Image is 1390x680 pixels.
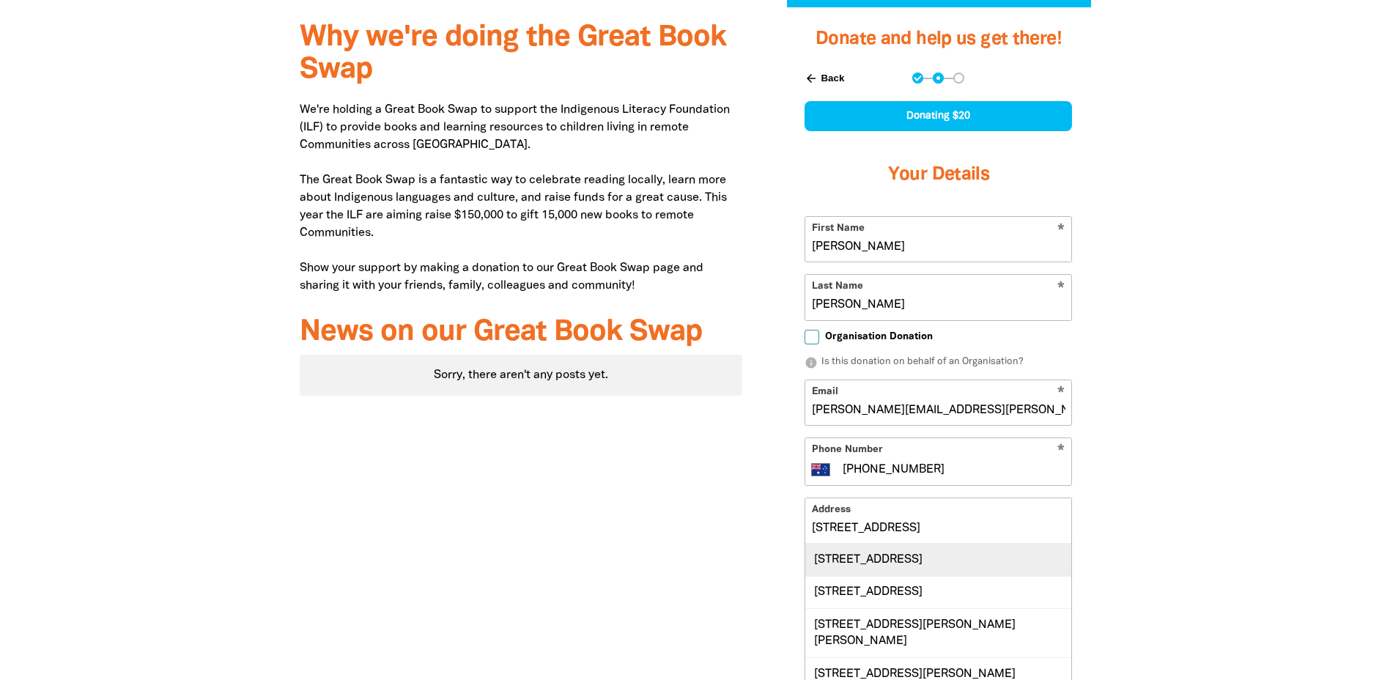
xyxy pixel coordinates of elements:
[805,608,1071,657] div: [STREET_ADDRESS][PERSON_NAME][PERSON_NAME]
[816,31,1062,48] span: Donate and help us get there!
[805,355,1072,370] p: Is this donation on behalf of an Organisation?
[300,24,726,84] span: Why we're doing the Great Book Swap
[805,101,1072,131] div: Donating $20
[300,355,743,396] div: Paginated content
[805,544,1071,575] div: [STREET_ADDRESS]
[805,330,819,344] input: Organisation Donation
[300,317,743,349] h3: News on our Great Book Swap
[805,576,1071,608] div: [STREET_ADDRESS]
[805,356,818,369] i: info
[933,73,944,84] button: Navigate to step 2 of 3 to enter your details
[805,72,818,85] i: arrow_back
[912,73,923,84] button: Navigate to step 1 of 3 to enter your donation amount
[953,73,964,84] button: Navigate to step 3 of 3 to enter your payment details
[825,330,933,344] span: Organisation Donation
[1057,444,1065,458] i: Required
[300,355,743,396] div: Sorry, there aren't any posts yet.
[805,146,1072,204] h3: Your Details
[799,66,850,91] button: Back
[300,101,743,295] p: We're holding a Great Book Swap to support the Indigenous Literacy Foundation (ILF) to provide bo...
